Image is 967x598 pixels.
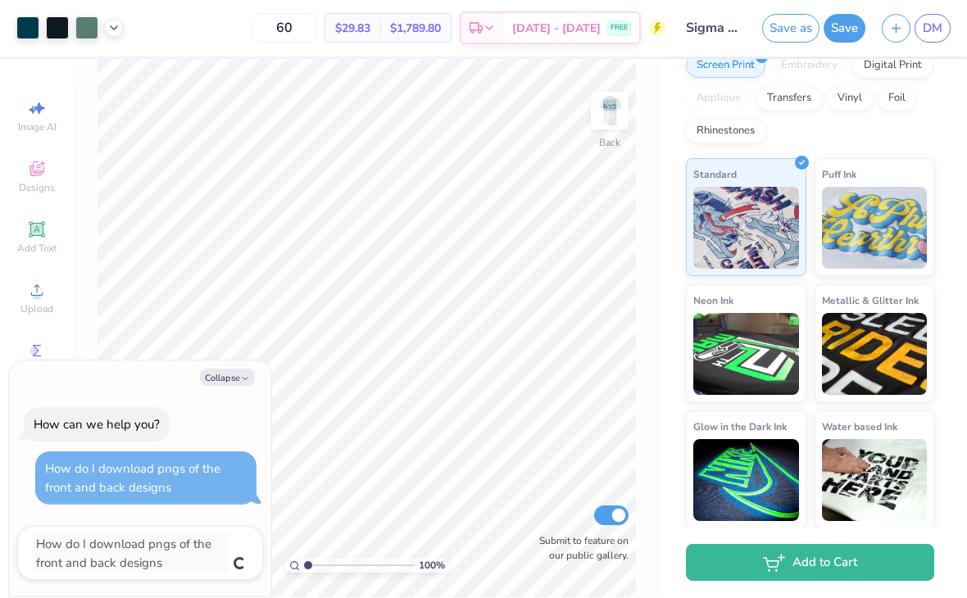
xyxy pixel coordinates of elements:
span: Neon Ink [693,292,733,310]
img: Back [593,95,626,128]
a: DM [915,15,951,43]
div: How do I download pngs of the front and back designs [45,461,220,496]
button: Collapse [200,369,255,387]
button: Save [824,15,865,43]
div: Embroidery [770,54,848,79]
div: How can we help you? [34,417,160,433]
span: Standard [693,166,737,183]
input: – – [252,14,316,43]
img: Metallic & Glitter Ink [822,314,928,396]
div: Transfers [756,87,822,111]
div: Rhinestones [686,120,765,144]
div: Screen Print [686,54,765,79]
div: Foil [878,87,916,111]
span: FREE [611,23,628,34]
textarea: How do I download pngs of the front and back designs [34,534,229,573]
span: DM [923,20,942,39]
span: Water based Ink [822,419,897,436]
label: Submit to feature on our public gallery. [530,534,629,564]
img: Neon Ink [693,314,799,396]
img: Glow in the Dark Ink [693,440,799,522]
span: Image AI [18,121,57,134]
img: Water based Ink [822,440,928,522]
span: Add Text [17,242,57,256]
span: $1,789.80 [390,20,441,38]
div: Vinyl [827,87,873,111]
span: $29.83 [335,20,370,38]
img: Puff Ink [822,188,928,270]
span: Designs [19,182,55,195]
span: Upload [20,303,53,316]
img: Standard [693,188,799,270]
div: Back [599,136,620,151]
input: Untitled Design [674,12,754,45]
button: Add to Cart [686,545,934,582]
span: Glow in the Dark Ink [693,419,787,436]
span: 100 % [419,559,445,573]
div: Applique [686,87,751,111]
button: Save as [762,15,819,43]
div: Digital Print [853,54,933,79]
span: Metallic & Glitter Ink [822,292,919,310]
span: [DATE] - [DATE] [512,20,601,38]
span: Puff Ink [822,166,856,183]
